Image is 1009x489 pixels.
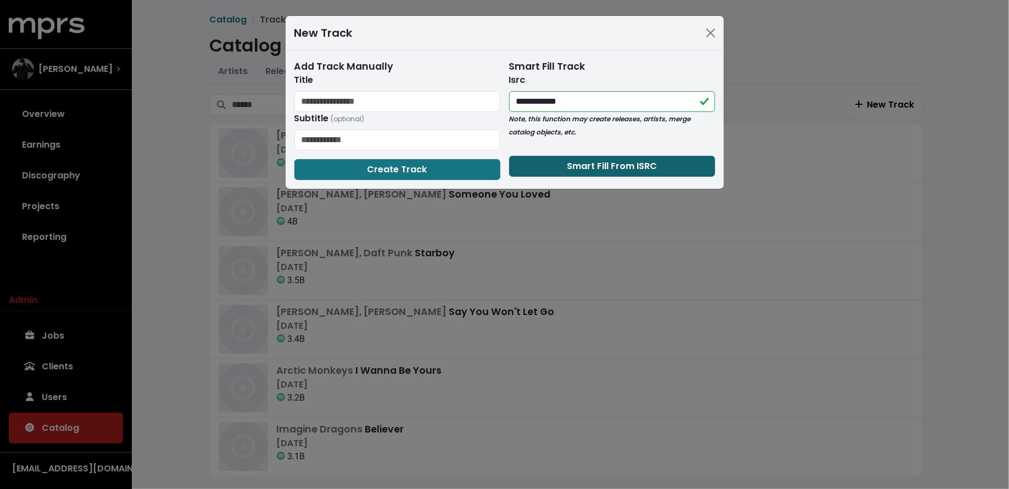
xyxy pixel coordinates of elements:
[509,59,715,74] div: Smart Fill Track
[509,156,715,177] button: Smart Fill From ISRC
[702,24,720,42] button: Close
[567,160,657,172] span: Smart Fill From ISRC
[294,25,353,41] div: New Track
[294,112,365,125] label: Subtitle
[367,163,427,176] span: Create Track
[331,114,365,123] small: (optional)
[294,74,314,87] label: Title
[509,114,691,137] i: Note, this function may create releases, artists, merge catalog objects, etc.
[294,59,500,74] div: Add Track Manually
[294,159,500,180] button: Create Track
[509,74,526,87] label: Isrc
